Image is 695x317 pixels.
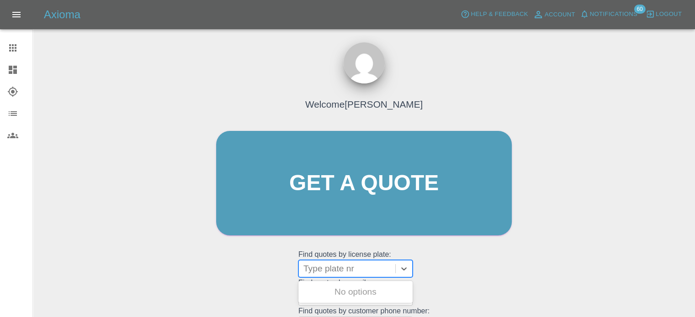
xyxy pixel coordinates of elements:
h5: Axioma [44,7,80,22]
button: Help & Feedback [458,7,530,21]
span: Account [545,10,575,20]
span: Help & Feedback [471,9,528,20]
grid: Find quotes by license plate: [298,250,430,277]
span: 60 [634,5,645,14]
a: Account [531,7,578,22]
h4: Welcome [PERSON_NAME] [305,97,423,111]
span: Notifications [590,9,637,20]
button: Open drawer [5,4,27,26]
img: ... [344,42,385,83]
span: Logout [656,9,682,20]
div: No options [298,283,413,301]
a: Get a quote [216,131,512,235]
button: Logout [643,7,684,21]
button: Notifications [578,7,640,21]
grid: Find quotes by email: [298,279,430,306]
